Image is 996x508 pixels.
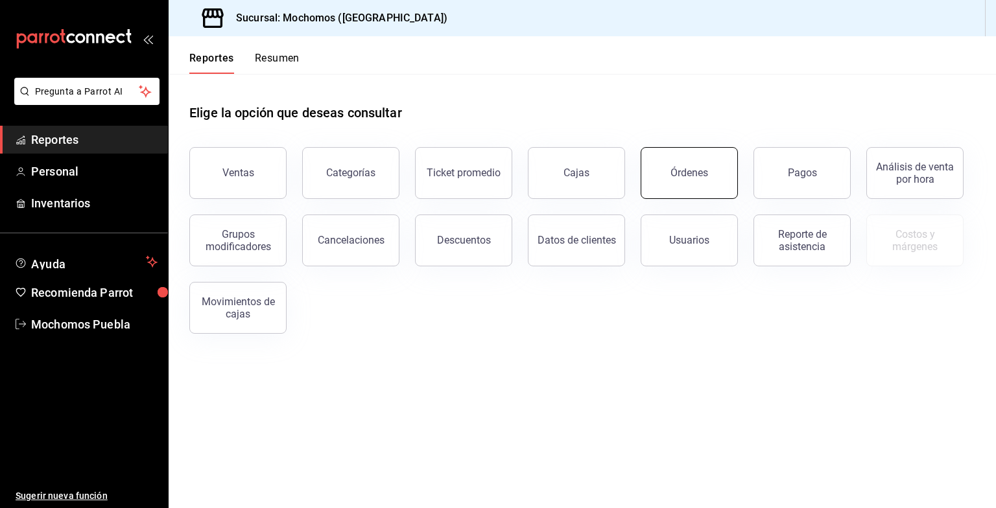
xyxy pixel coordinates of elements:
span: Sugerir nueva función [16,489,158,503]
div: Grupos modificadores [198,228,278,253]
button: Categorías [302,147,399,199]
div: Costos y márgenes [875,228,955,253]
button: Descuentos [415,214,512,266]
div: Cajas [563,167,589,179]
div: Ventas [222,167,254,179]
div: Pagos [788,167,817,179]
div: navigation tabs [189,52,300,74]
span: Mochomos Puebla [31,316,158,333]
div: Descuentos [437,234,491,246]
button: Resumen [255,52,300,74]
button: Contrata inventarios para ver este reporte [866,214,964,266]
div: Cancelaciones [318,234,385,246]
button: Pagos [753,147,851,199]
span: Pregunta a Parrot AI [35,85,139,98]
div: Movimientos de cajas [198,295,278,320]
div: Órdenes [670,167,708,179]
a: Pregunta a Parrot AI [9,94,160,108]
span: Personal [31,163,158,180]
button: Pregunta a Parrot AI [14,78,160,105]
button: open_drawer_menu [143,34,153,44]
div: Categorías [326,167,375,179]
button: Órdenes [641,147,738,199]
button: Reporte de asistencia [753,214,851,266]
span: Ayuda [31,254,141,270]
button: Ticket promedio [415,147,512,199]
button: Usuarios [641,214,738,266]
span: Recomienda Parrot [31,284,158,301]
span: Inventarios [31,194,158,212]
div: Usuarios [669,234,709,246]
h3: Sucursal: Mochomos ([GEOGRAPHIC_DATA]) [226,10,447,26]
button: Ventas [189,147,287,199]
span: Reportes [31,131,158,148]
div: Reporte de asistencia [762,228,842,253]
button: Cajas [528,147,625,199]
button: Cancelaciones [302,214,399,266]
button: Reportes [189,52,234,74]
div: Ticket promedio [427,167,501,179]
button: Análisis de venta por hora [866,147,964,199]
div: Análisis de venta por hora [875,161,955,185]
button: Datos de clientes [528,214,625,266]
button: Grupos modificadores [189,214,287,266]
button: Movimientos de cajas [189,282,287,334]
h1: Elige la opción que deseas consultar [189,103,402,122]
div: Datos de clientes [538,234,616,246]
